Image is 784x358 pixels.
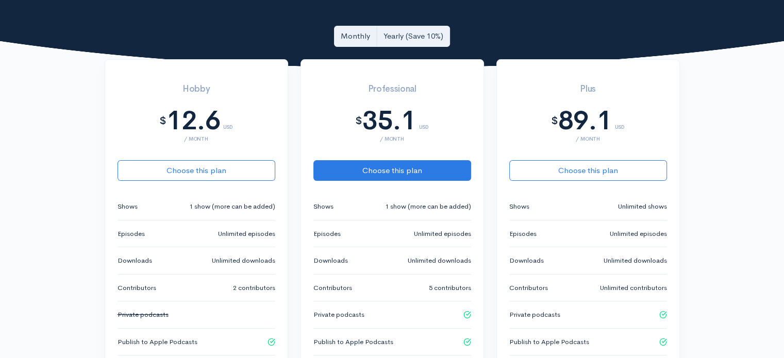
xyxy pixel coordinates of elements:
small: Shows [118,201,138,212]
small: Private podcasts [509,310,560,320]
small: Private podcasts [313,310,364,320]
small: Unlimited downloads [212,255,275,266]
small: Shows [509,201,529,212]
small: Unlimited contributors [600,283,667,293]
small: Publish to Apple Podcasts [313,337,393,347]
a: Yearly (Save 10%) [377,26,450,47]
button: Choose this plan [509,160,667,181]
small: Episodes [118,229,145,239]
small: Unlimited downloads [408,255,471,266]
div: / month [313,136,471,142]
small: Unlimited shows [618,201,667,212]
small: Unlimited episodes [218,229,275,239]
small: 2 contributors [233,283,275,293]
small: Episodes [509,229,537,239]
div: / month [509,136,667,142]
small: Downloads [313,255,348,266]
small: Contributors [313,283,352,293]
small: Unlimited episodes [414,229,471,239]
div: $ [355,115,362,127]
small: Unlimited episodes [610,229,667,239]
div: / month [118,136,275,142]
small: 1 show (more can be added) [385,201,471,212]
a: Monthly [334,26,377,47]
small: 1 show (more can be added) [189,201,275,212]
button: Choose this plan [313,160,471,181]
button: Choose this plan [118,160,275,181]
div: 35.1 [362,106,416,135]
small: Episodes [313,229,341,239]
div: 12.6 [166,106,220,135]
div: USD [223,112,233,130]
small: 5 contributors [429,283,471,293]
small: Contributors [509,283,548,293]
small: Downloads [118,255,152,266]
h3: Plus [509,84,667,94]
div: $ [551,115,558,127]
small: Shows [313,201,333,212]
small: Publish to Apple Podcasts [118,337,197,347]
s: Private podcasts [118,310,169,319]
h3: Hobby [118,84,275,94]
h3: Professional [313,84,471,94]
small: Contributors [118,283,156,293]
div: USD [615,112,625,130]
div: USD [419,112,429,130]
div: 89.1 [558,106,612,135]
div: $ [159,115,166,127]
small: Downloads [509,255,544,266]
small: Publish to Apple Podcasts [509,337,589,347]
small: Unlimited downloads [604,255,667,266]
